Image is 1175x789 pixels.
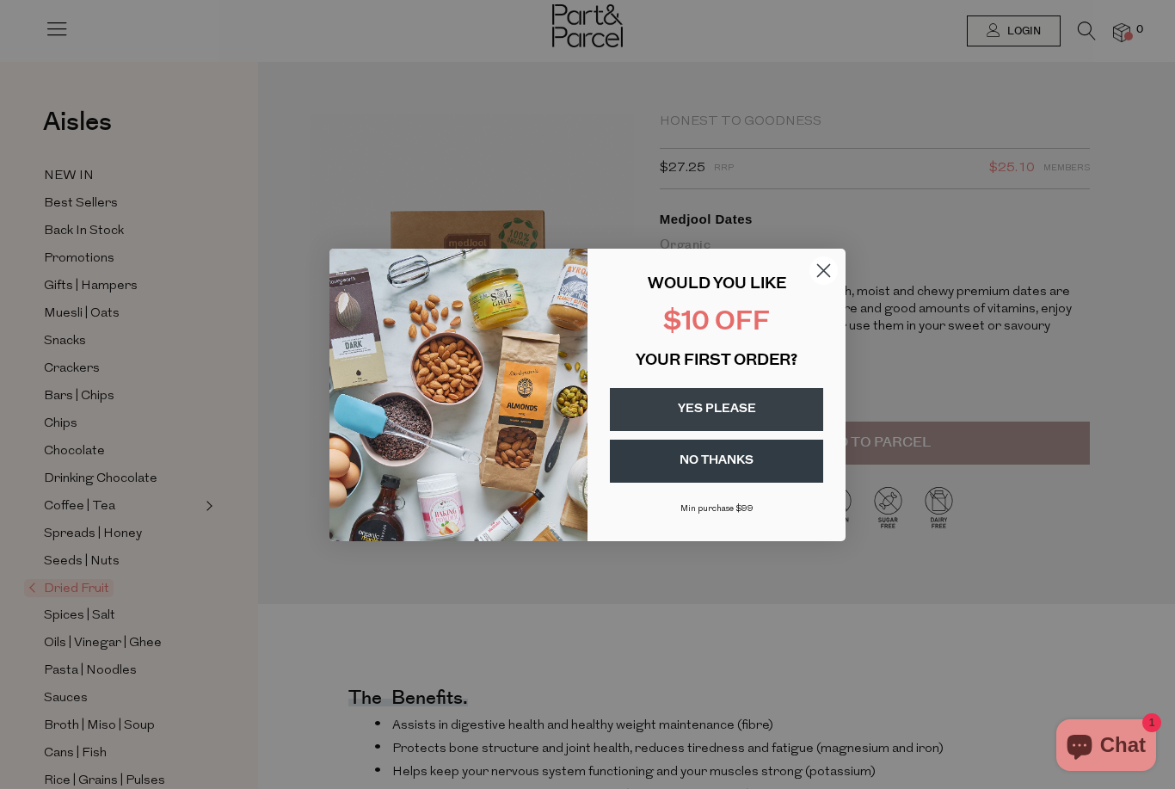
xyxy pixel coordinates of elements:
[329,249,587,541] img: 43fba0fb-7538-40bc-babb-ffb1a4d097bc.jpeg
[680,504,754,514] span: Min purchase $99
[610,440,823,483] button: NO THANKS
[636,354,797,369] span: YOUR FIRST ORDER?
[809,256,839,286] button: Close dialog
[610,388,823,431] button: YES PLEASE
[1051,719,1161,775] inbox-online-store-chat: Shopify online store chat
[648,277,786,293] span: WOULD YOU LIKE
[663,310,770,336] span: $10 OFF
